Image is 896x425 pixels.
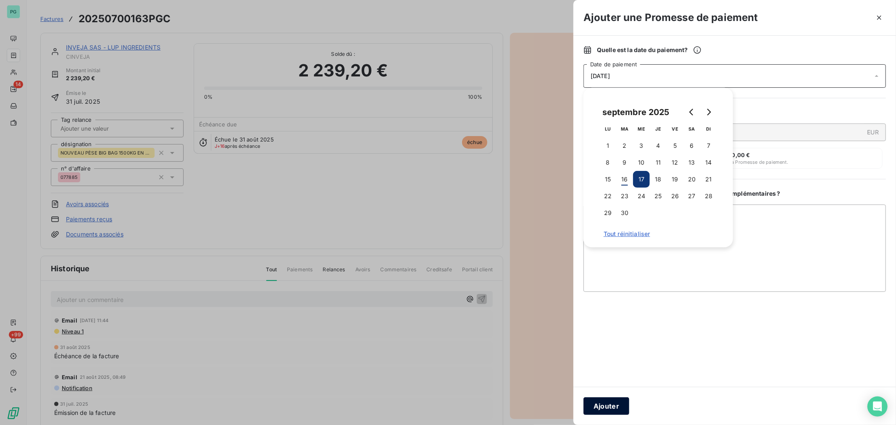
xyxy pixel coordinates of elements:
[599,137,616,154] button: 1
[583,10,758,25] h3: Ajouter une Promesse de paiement
[591,73,610,79] span: [DATE]
[667,121,683,137] th: vendredi
[599,121,616,137] th: lundi
[616,137,633,154] button: 2
[616,205,633,221] button: 30
[667,154,683,171] button: 12
[667,188,683,205] button: 26
[599,205,616,221] button: 29
[633,121,650,137] th: mercredi
[650,154,667,171] button: 11
[650,171,667,188] button: 18
[700,104,717,121] button: Go to next month
[667,137,683,154] button: 5
[633,188,650,205] button: 24
[616,154,633,171] button: 9
[583,397,629,415] button: Ajouter
[700,188,717,205] button: 28
[683,121,700,137] th: samedi
[633,154,650,171] button: 10
[633,137,650,154] button: 3
[599,171,616,188] button: 15
[683,104,700,121] button: Go to previous month
[650,188,667,205] button: 25
[597,46,702,54] span: Quelle est la date du paiement ?
[616,121,633,137] th: mardi
[599,154,616,171] button: 8
[650,137,667,154] button: 4
[604,231,713,237] span: Tout réinitialiser
[867,396,888,417] div: Open Intercom Messenger
[700,171,717,188] button: 21
[700,121,717,137] th: dimanche
[633,171,650,188] button: 17
[616,171,633,188] button: 16
[700,137,717,154] button: 7
[700,154,717,171] button: 14
[683,188,700,205] button: 27
[683,137,700,154] button: 6
[599,105,673,119] div: septembre 2025
[616,188,633,205] button: 23
[683,171,700,188] button: 20
[732,152,750,158] span: 0,00 €
[683,154,700,171] button: 13
[667,171,683,188] button: 19
[599,188,616,205] button: 22
[650,121,667,137] th: jeudi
